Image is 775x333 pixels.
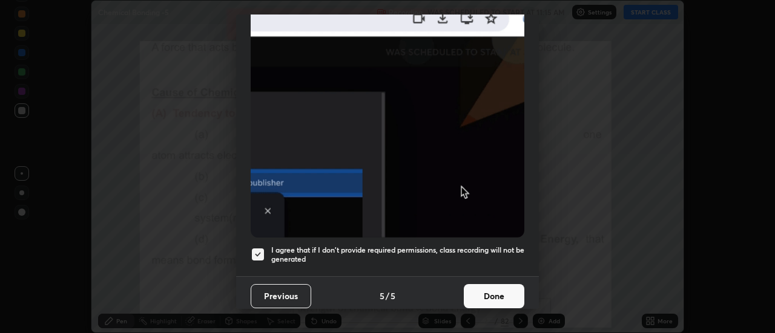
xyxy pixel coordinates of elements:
h4: 5 [380,289,384,302]
button: Previous [251,284,311,308]
h5: I agree that if I don't provide required permissions, class recording will not be generated [271,245,524,264]
h4: 5 [391,289,395,302]
h4: / [386,289,389,302]
button: Done [464,284,524,308]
